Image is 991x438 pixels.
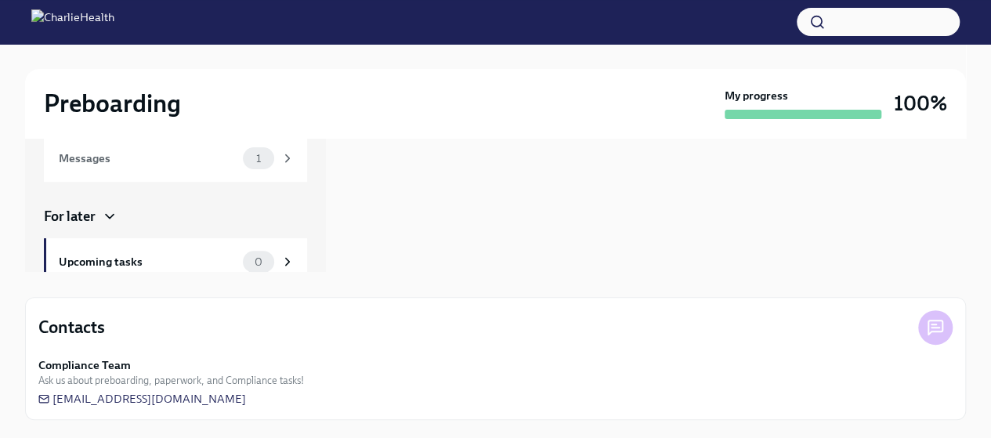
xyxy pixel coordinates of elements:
h4: Contacts [38,316,105,339]
div: For later [44,207,96,226]
div: Upcoming tasks [59,253,237,270]
img: CharlieHealth [31,9,114,34]
h2: Preboarding [44,88,181,119]
a: [EMAIL_ADDRESS][DOMAIN_NAME] [38,391,246,407]
h3: 100% [894,89,947,118]
strong: Compliance Team [38,357,131,373]
span: 0 [245,256,272,268]
a: Messages1 [44,135,307,182]
div: Messages [59,150,237,167]
span: 1 [247,153,270,165]
a: Upcoming tasks0 [44,238,307,285]
span: Ask us about preboarding, paperwork, and Compliance tasks! [38,373,304,388]
strong: My progress [725,88,788,103]
a: For later [44,207,307,226]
